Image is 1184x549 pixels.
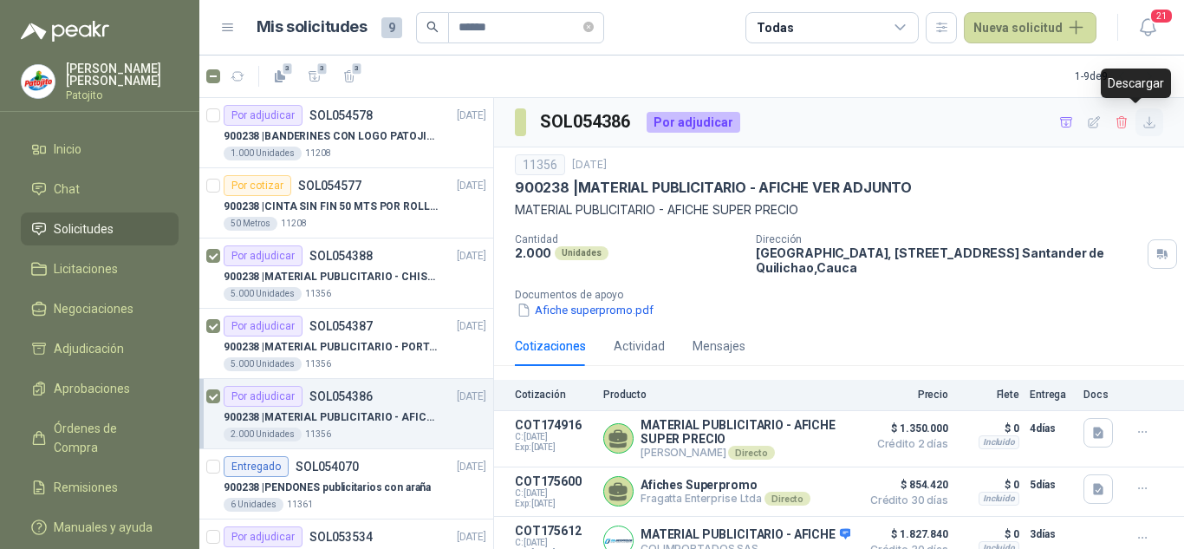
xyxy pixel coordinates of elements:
[540,108,633,135] h3: SOL054386
[555,246,608,260] div: Unidades
[224,175,291,196] div: Por cotizar
[641,492,810,506] p: Fragatta Enterprise Ltda
[1030,524,1073,545] p: 3 días
[764,492,810,506] div: Directo
[199,98,493,168] a: Por adjudicarSOL054578[DATE] 900238 |BANDERINES CON LOGO PATOJITO - VER DOC ADJUNTO1.000 Unidades...
[515,488,593,499] span: C: [DATE]
[199,379,493,449] a: Por adjudicarSOL054386[DATE] 900238 |MATERIAL PUBLICITARIO - AFICHE VER ADJUNTO2.000 Unidades11356
[21,292,179,325] a: Negociaciones
[515,301,655,319] button: Afiche superpromo.pdf
[21,212,179,245] a: Solicitudes
[54,219,114,239] span: Solicitudes
[515,337,586,356] div: Cotizaciones
[21,412,179,464] a: Órdenes de Compra
[457,108,486,124] p: [DATE]
[959,524,1019,545] p: $ 0
[224,386,303,407] div: Por adjudicar
[224,456,289,477] div: Entregado
[693,337,745,356] div: Mensajes
[964,12,1096,43] button: Nueva solicitud
[301,62,329,90] button: 3
[1030,389,1073,401] p: Entrega
[298,180,361,192] p: SOL054577
[457,389,486,405] p: [DATE]
[257,15,368,40] h1: Mis solicitudes
[224,245,303,266] div: Por adjudicar
[756,233,1141,245] p: Dirección
[224,128,439,145] p: 900238 | BANDERINES CON LOGO PATOJITO - VER DOC ADJUNTO
[515,179,912,197] p: 900238 | MATERIAL PUBLICITARIO - AFICHE VER ADJUNTO
[21,173,179,206] a: Chat
[515,524,593,538] p: COT175612
[1075,62,1163,90] div: 1 - 9 de 9
[1149,8,1174,24] span: 21
[862,418,948,439] span: $ 1.350.000
[979,492,1019,506] div: Incluido
[21,21,109,42] img: Logo peakr
[959,418,1019,439] p: $ 0
[515,154,565,175] div: 11356
[224,428,302,441] div: 2.000 Unidades
[309,109,373,121] p: SOL054578
[305,287,331,301] p: 11356
[515,245,551,260] p: 2.000
[862,495,948,506] span: Crédito 30 días
[287,498,313,512] p: 11361
[583,19,594,36] span: close-circle
[862,389,948,401] p: Precio
[66,90,179,101] p: Patojito
[515,499,593,509] span: Exp: [DATE]
[309,320,373,332] p: SOL054387
[641,527,850,543] p: MATERIAL PUBLICITARIO - AFICHE
[614,337,665,356] div: Actividad
[224,199,439,215] p: 900238 | CINTA SIN FIN 50 MTS POR ROLLO - VER DOC ADJUNTO
[515,418,593,432] p: COT174916
[199,449,493,520] a: EntregadoSOL054070[DATE] 900238 |PENDONES publicitarios con araña6 Unidades11361
[54,478,118,497] span: Remisiones
[309,250,373,262] p: SOL054388
[54,259,118,278] span: Licitaciones
[54,419,162,457] span: Órdenes de Compra
[309,531,373,543] p: SOL053534
[54,518,153,537] span: Manuales y ayuda
[305,428,331,441] p: 11356
[21,471,179,504] a: Remisiones
[515,538,593,548] span: C: [DATE]
[515,200,1163,219] p: MATERIAL PUBLICITARIO - AFICHE SUPER PRECIO
[21,372,179,405] a: Aprobaciones
[224,217,277,231] div: 50 Metros
[647,112,740,133] div: Por adjudicar
[199,168,493,239] a: Por cotizarSOL054577[DATE] 900238 |CINTA SIN FIN 50 MTS POR ROLLO - VER DOC ADJUNTO50 Metros11208
[66,62,179,87] p: [PERSON_NAME] [PERSON_NAME]
[21,252,179,285] a: Licitaciones
[641,478,810,492] p: Afiches Superpromo
[515,442,593,453] span: Exp: [DATE]
[21,332,179,365] a: Adjudicación
[583,22,594,32] span: close-circle
[426,21,439,33] span: search
[54,180,80,199] span: Chat
[296,461,359,473] p: SOL054070
[979,435,1019,449] div: Incluido
[959,474,1019,495] p: $ 0
[282,62,294,75] span: 3
[756,245,1141,275] p: [GEOGRAPHIC_DATA], [STREET_ADDRESS] Santander de Quilichao , Cauca
[21,511,179,544] a: Manuales y ayuda
[22,65,55,98] img: Company Logo
[224,105,303,126] div: Por adjudicar
[1132,12,1163,43] button: 21
[457,248,486,265] p: [DATE]
[54,299,133,318] span: Negociaciones
[1030,418,1073,439] p: 4 días
[457,318,486,335] p: [DATE]
[224,480,431,496] p: 900238 | PENDONES publicitarios con araña
[457,529,486,546] p: [DATE]
[224,357,302,371] div: 5.000 Unidades
[266,62,294,90] button: 3
[728,446,774,460] div: Directo
[199,239,493,309] a: Por adjudicarSOL054388[DATE] 900238 |MATERIAL PUBLICITARIO - CHISPA PATOJITO VER ADJUNTO5.000 Uni...
[757,18,793,37] div: Todas
[224,339,439,356] p: 900238 | MATERIAL PUBLICITARIO - PORTAPRECIOS VER ADJUNTO
[224,269,439,285] p: 900238 | MATERIAL PUBLICITARIO - CHISPA PATOJITO VER ADJUNTO
[316,62,329,75] span: 3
